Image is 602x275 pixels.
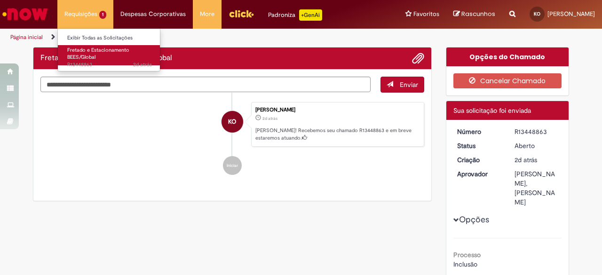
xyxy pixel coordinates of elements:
[262,116,277,121] time: 26/08/2025 14:55:58
[10,33,43,41] a: Página inicial
[515,169,558,207] div: [PERSON_NAME], [PERSON_NAME]
[40,102,424,147] li: Karla Da Silva Oliveira
[515,155,558,165] div: 26/08/2025 14:55:58
[450,127,508,136] dt: Número
[40,93,424,185] ul: Histórico de tíquete
[515,127,558,136] div: R13448863
[120,9,186,19] span: Despesas Corporativas
[515,156,537,164] span: 2d atrás
[380,77,424,93] button: Enviar
[40,77,371,92] textarea: Digite sua mensagem aqui...
[450,155,508,165] dt: Criação
[453,251,481,259] b: Processo
[446,47,569,66] div: Opções do Chamado
[255,107,419,113] div: [PERSON_NAME]
[67,61,152,69] span: R13448863
[229,7,254,21] img: click_logo_yellow_360x200.png
[453,73,562,88] button: Cancelar Chamado
[450,141,508,150] dt: Status
[515,141,558,150] div: Aberto
[515,156,537,164] time: 26/08/2025 14:55:58
[453,260,477,268] span: Inclusão
[40,54,172,63] h2: Fretado e Estacionamento BEES/Global Histórico de tíquete
[547,10,595,18] span: [PERSON_NAME]
[412,52,424,64] button: Adicionar anexos
[133,61,152,68] time: 26/08/2025 14:55:59
[67,47,129,61] span: Fretado e Estacionamento BEES/Global
[299,9,322,21] p: +GenAi
[222,111,243,133] div: Karla Da Silva Oliveira
[461,9,495,18] span: Rascunhos
[228,110,236,133] span: KO
[255,127,419,141] p: [PERSON_NAME]! Recebemos seu chamado R13448863 e em breve estaremos atuando.
[57,28,160,71] ul: Requisições
[268,9,322,21] div: Padroniza
[1,5,49,24] img: ServiceNow
[413,9,439,19] span: Favoritos
[58,45,161,65] a: Aberto R13448863 : Fretado e Estacionamento BEES/Global
[453,106,531,115] span: Sua solicitação foi enviada
[262,116,277,121] span: 2d atrás
[99,11,106,19] span: 1
[133,61,152,68] span: 2d atrás
[64,9,97,19] span: Requisições
[453,10,495,19] a: Rascunhos
[200,9,214,19] span: More
[7,29,394,46] ul: Trilhas de página
[58,33,161,43] a: Exibir Todas as Solicitações
[534,11,540,17] span: KO
[450,169,508,179] dt: Aprovador
[400,80,418,89] span: Enviar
